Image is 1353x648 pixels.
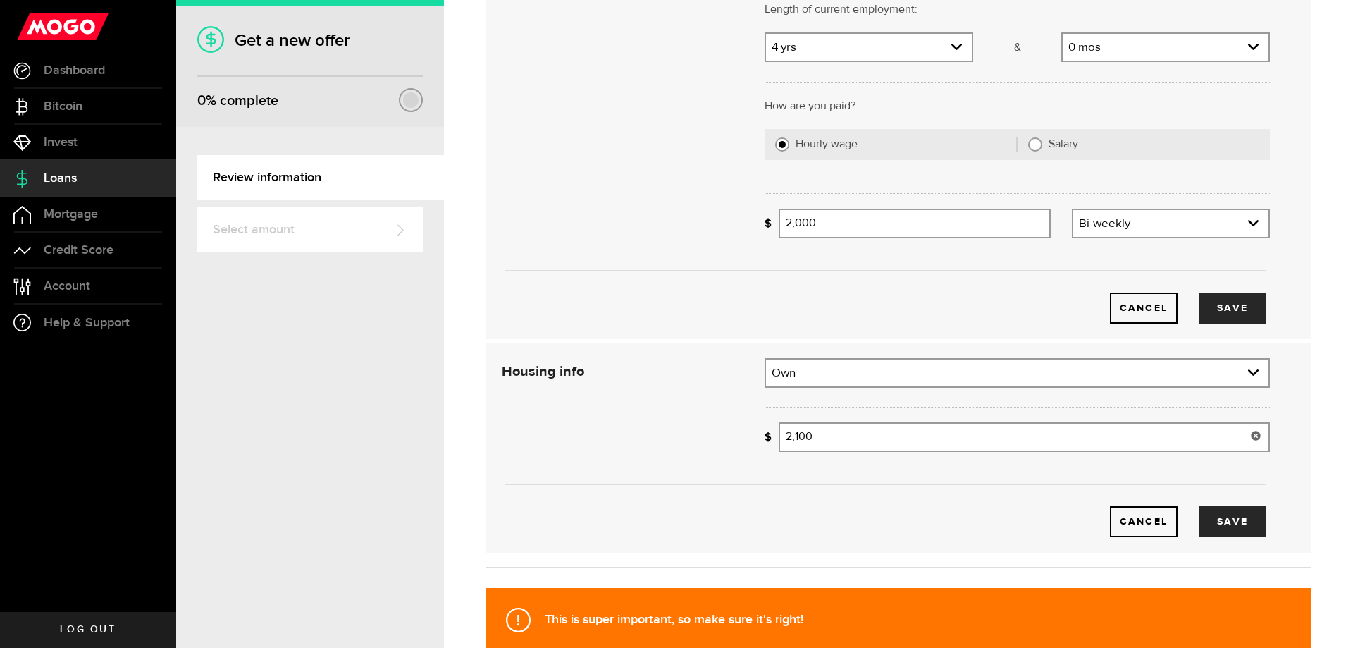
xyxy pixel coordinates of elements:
[60,625,116,635] span: Log out
[1199,506,1266,537] button: Save
[197,88,278,114] div: % complete
[973,39,1061,56] p: &
[44,64,105,77] span: Dashboard
[1199,293,1266,324] button: Save
[796,137,1017,152] label: Hourly wage
[502,365,584,379] strong: Housing info
[44,100,82,113] span: Bitcoin
[1110,506,1178,537] a: Cancel
[1028,137,1042,152] input: Salary
[44,208,98,221] span: Mortgage
[197,207,423,252] a: Select amount
[44,317,130,329] span: Help & Support
[197,92,206,109] span: 0
[766,360,1268,386] a: expand select
[545,612,803,627] strong: This is super important, so make sure it's right!
[766,34,972,61] a: expand select
[1073,210,1268,237] a: expand select
[44,280,90,293] span: Account
[775,137,789,152] input: Hourly wage
[197,30,423,51] h1: Get a new offer
[44,244,113,257] span: Credit Score
[1110,293,1178,324] button: Cancel
[44,136,78,149] span: Invest
[765,1,1270,18] p: Length of current employment:
[1063,34,1268,61] a: expand select
[765,98,1270,115] p: How are you paid?
[11,6,54,48] button: Open LiveChat chat widget
[1049,137,1259,152] label: Salary
[44,172,77,185] span: Loans
[197,155,444,200] a: Review information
